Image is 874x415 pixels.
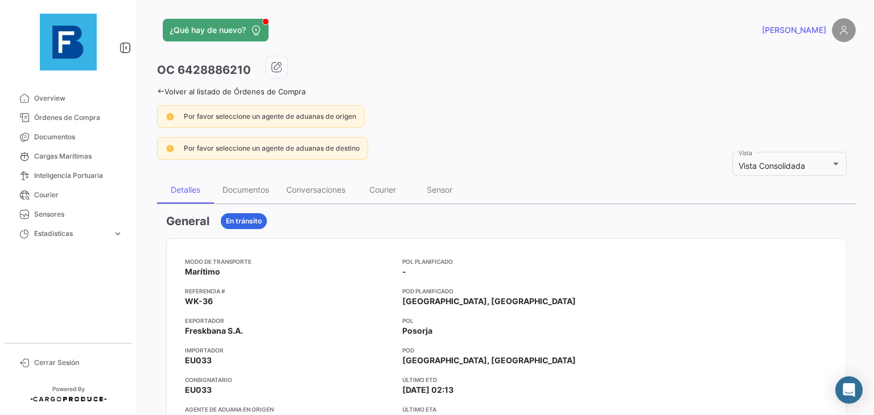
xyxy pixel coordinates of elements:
[34,209,123,219] span: Sensores
[185,355,212,366] span: EU033
[163,19,269,42] button: ¿Qué hay de nuevo?
[113,229,123,239] span: expand_more
[402,296,576,307] span: [GEOGRAPHIC_DATA], [GEOGRAPHIC_DATA]
[402,355,576,366] span: [GEOGRAPHIC_DATA], [GEOGRAPHIC_DATA]
[185,316,393,325] app-card-info-title: Exportador
[835,376,863,404] div: Abrir Intercom Messenger
[185,346,393,355] app-card-info-title: Importador
[171,185,200,194] div: Detalles
[402,266,406,277] span: -
[184,112,356,121] span: Por favor seleccione un agente de aduanas de origen
[762,24,826,36] span: [PERSON_NAME]
[34,132,123,142] span: Documentos
[286,185,345,194] div: Conversaciones
[9,166,127,185] a: Inteligencia Portuaria
[402,287,611,296] app-card-info-title: POD Planificado
[369,185,396,194] div: Courier
[185,405,393,414] app-card-info-title: Agente de Aduana en Origen
[222,185,269,194] div: Documentos
[185,287,393,296] app-card-info-title: Referencia #
[9,127,127,147] a: Documentos
[40,14,97,70] img: 12429640-9da8-4fa2-92c4-ea5716e443d2.jpg
[402,257,611,266] app-card-info-title: POL Planificado
[832,18,856,42] img: placeholder-user.png
[185,257,393,266] app-card-info-title: Modo de Transporte
[34,229,108,239] span: Estadísticas
[185,325,243,337] span: Freskbana S.A.
[402,346,611,355] app-card-info-title: POD
[402,405,611,414] app-card-info-title: Último ETA
[402,375,611,384] app-card-info-title: Último ETD
[9,147,127,166] a: Cargas Marítimas
[170,24,246,36] span: ¿Qué hay de nuevo?
[157,87,306,96] a: Volver al listado de Órdenes de Compra
[34,151,123,161] span: Cargas Marítimas
[185,384,212,396] span: EU033
[34,358,123,368] span: Cerrar Sesión
[34,171,123,181] span: Inteligencia Portuaria
[9,108,127,127] a: Órdenes de Compra
[739,161,805,171] span: Vista Consolidada
[34,93,123,103] span: Overview
[402,325,432,337] span: Posorja
[9,185,127,205] a: Courier
[34,190,123,200] span: Courier
[185,266,220,277] span: Marítimo
[185,296,213,307] span: WK-36
[226,216,262,226] span: En tránsito
[402,316,611,325] app-card-info-title: POL
[9,205,127,224] a: Sensores
[157,62,251,78] h3: OC 6428886210
[166,213,209,229] h3: General
[34,113,123,123] span: Órdenes de Compra
[427,185,452,194] div: Sensor
[185,375,393,384] app-card-info-title: Consignatario
[402,384,454,396] span: [DATE] 02:13
[9,89,127,108] a: Overview
[184,144,360,152] span: Por favor seleccione un agente de aduanas de destino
